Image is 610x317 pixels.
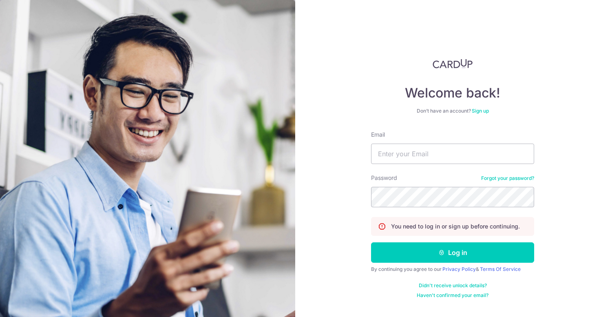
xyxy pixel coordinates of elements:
button: Log in [371,242,534,263]
h4: Welcome back! [371,85,534,101]
input: Enter your Email [371,144,534,164]
a: Didn't receive unlock details? [419,282,487,289]
p: You need to log in or sign up before continuing. [391,222,520,231]
a: Forgot your password? [481,175,534,182]
label: Email [371,131,385,139]
div: Don’t have an account? [371,108,534,114]
a: Privacy Policy [442,266,476,272]
div: By continuing you agree to our & [371,266,534,273]
img: CardUp Logo [433,59,473,69]
label: Password [371,174,397,182]
a: Haven't confirmed your email? [417,292,488,299]
a: Sign up [472,108,489,114]
a: Terms Of Service [480,266,521,272]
